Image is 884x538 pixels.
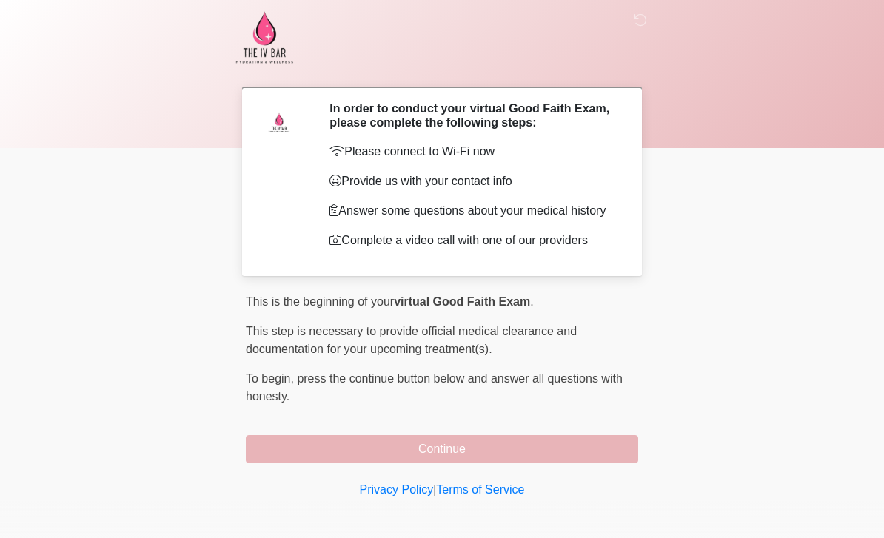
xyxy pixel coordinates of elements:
[246,435,638,463] button: Continue
[394,295,530,308] strong: virtual Good Faith Exam
[246,372,623,403] span: press the continue button below and answer all questions with honesty.
[329,172,616,190] p: Provide us with your contact info
[436,483,524,496] a: Terms of Service
[360,483,434,496] a: Privacy Policy
[329,101,616,130] h2: In order to conduct your virtual Good Faith Exam, please complete the following steps:
[530,295,533,308] span: .
[231,11,298,64] img: The IV Bar, LLC Logo
[329,232,616,249] p: Complete a video call with one of our providers
[433,483,436,496] a: |
[329,143,616,161] p: Please connect to Wi-Fi now
[246,325,577,355] span: This step is necessary to provide official medical clearance and documentation for your upcoming ...
[246,372,297,385] span: To begin,
[246,295,394,308] span: This is the beginning of your
[257,101,301,146] img: Agent Avatar
[329,202,616,220] p: Answer some questions about your medical history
